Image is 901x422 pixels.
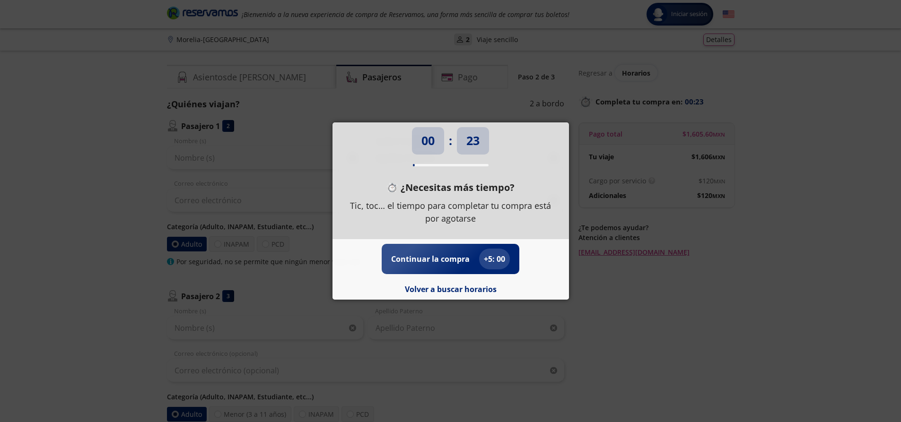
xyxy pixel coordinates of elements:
p: + 5 : 00 [484,253,505,265]
p: 00 [421,132,435,150]
button: Continuar la compra+5: 00 [391,249,510,269]
p: Continuar la compra [391,253,470,265]
p: : [449,132,452,150]
button: Volver a buscar horarios [405,284,497,295]
p: ¿Necesitas más tiempo? [401,181,515,195]
p: 23 [466,132,480,150]
p: Tic, toc… el tiempo para completar tu compra está por agotarse [347,199,555,225]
